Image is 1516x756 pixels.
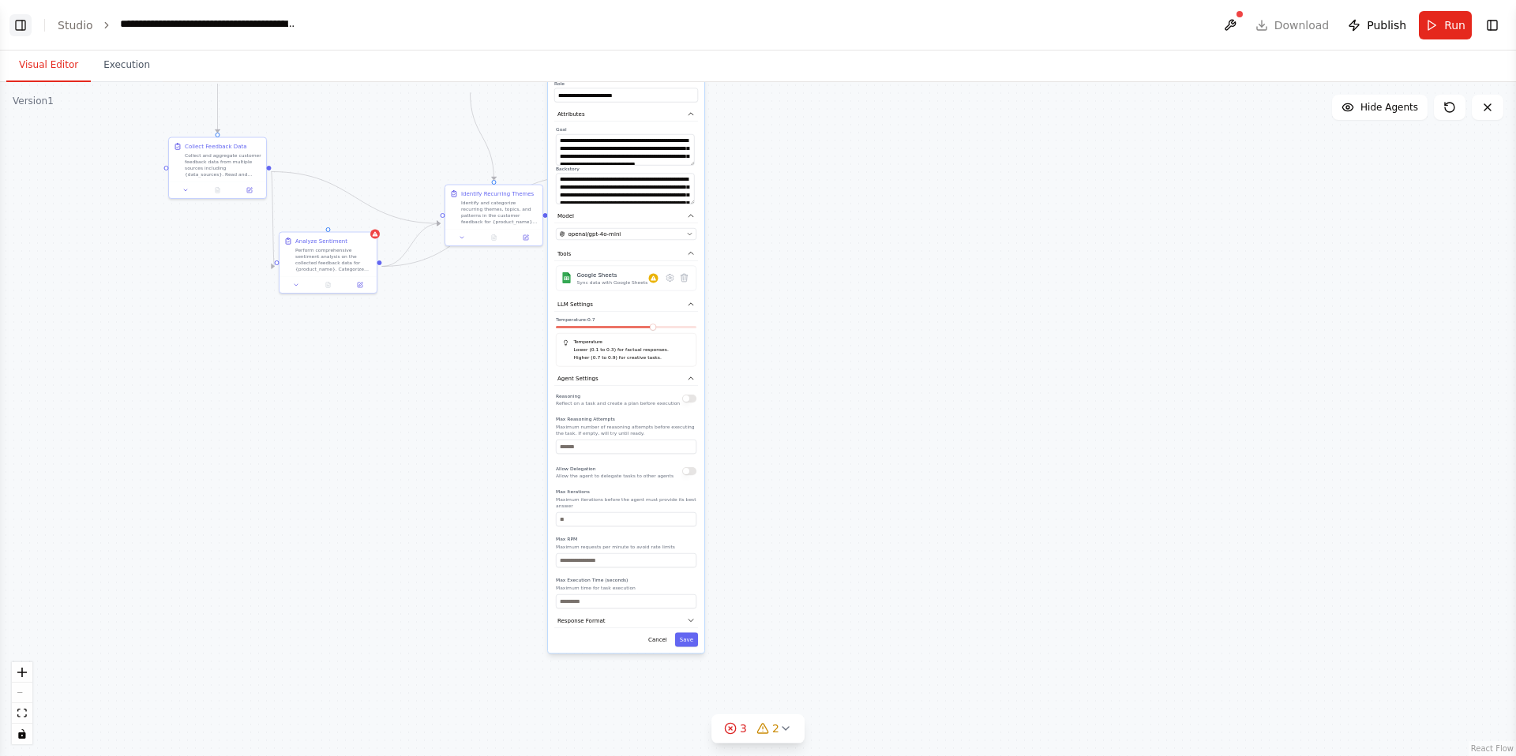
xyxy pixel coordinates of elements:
[557,212,574,220] span: Model
[556,400,680,406] p: Reflect on a task and create a plan before execution
[512,233,539,242] button: Open in side panel
[1332,95,1428,120] button: Hide Agents
[58,19,93,32] a: Studio
[675,633,698,647] button: Save
[467,92,498,180] g: Edge from 6aecd90e-d7fa-41e7-88d2-0f771836ac34 to 4c3a335c-c7be-4197-a629-09362c302433
[185,152,261,178] div: Collect and aggregate customer feedback data from multiple sources including {data_sources}. Read...
[1471,744,1514,753] a: React Flow attribution
[382,219,441,270] g: Edge from 7dbc5622-bc88-459d-8a23-b8eb19462dc6 to 4c3a335c-c7be-4197-a629-09362c302433
[577,279,648,286] div: Sync data with Google Sheets
[461,190,534,198] div: Identify Recurring Themes
[382,172,579,270] g: Edge from 7dbc5622-bc88-459d-8a23-b8eb19462dc6 to 7da8edf5-f364-4d70-8a0d-d89cd9447199
[557,375,599,383] span: Agent Settings
[568,230,621,238] span: openai/gpt-4o-mini
[185,143,246,151] div: Collect Feedback Data
[1419,11,1472,39] button: Run
[1444,17,1465,33] span: Run
[279,232,377,294] div: Analyze SentimentPerform comprehensive sentiment analysis on the collected feedback data for {pro...
[557,110,585,118] span: Attributes
[677,271,692,285] button: Delete tool
[556,536,696,542] label: Max RPM
[13,95,54,107] div: Version 1
[12,703,32,724] button: fit view
[445,185,543,246] div: Identify Recurring ThemesIdentify and categorize recurring themes, topics, and patterns in the cu...
[554,372,698,387] button: Agent Settings
[556,126,696,133] label: Goal
[554,80,698,87] label: Role
[556,544,696,550] p: Maximum requests per minute to avoid rate limits
[556,424,696,436] p: Maximum number of reasoning attempts before executing the task. If empty, will try until ready.
[574,354,690,361] p: Higher (0.7 to 0.9) for creative tasks.
[91,49,163,82] button: Execution
[477,233,510,242] button: No output available
[711,714,805,743] button: 32
[295,247,372,272] div: Perform comprehensive sentiment analysis on the collected feedback data for {product_name}. Categ...
[556,585,696,591] p: Maximum time for task execution
[556,416,696,422] label: Max Reasoning Attempts
[557,301,593,309] span: LLM Settings
[1367,17,1406,33] span: Publish
[347,280,373,290] button: Open in side panel
[12,662,32,744] div: React Flow controls
[267,168,280,271] g: Edge from 7fbb04e0-a833-4638-a53b-e6669166aa54 to 7dbc5622-bc88-459d-8a23-b8eb19462dc6
[556,496,696,509] p: Maximum iterations before the agent must provide its best answer
[168,137,267,200] div: Collect Feedback DataCollect and aggregate customer feedback data from multiple sources including...
[554,298,698,313] button: LLM Settings
[563,339,690,345] h5: Temperature
[577,271,648,279] div: Google Sheets
[1342,11,1413,39] button: Publish
[461,200,538,225] div: Identify and categorize recurring themes, topics, and patterns in the customer feedback for {prod...
[574,346,690,354] p: Lower (0.1 to 0.3) for factual responses.
[556,466,596,471] span: Allow Delegation
[557,249,571,257] span: Tools
[1481,14,1503,36] button: Show right sidebar
[214,84,222,133] g: Edge from 3b83e2ae-f49c-46be-9e72-8e1f6672b7e1 to 7fbb04e0-a833-4638-a53b-e6669166aa54
[311,280,344,290] button: No output available
[554,246,698,261] button: Tools
[1360,101,1418,114] span: Hide Agents
[554,107,698,122] button: Attributes
[6,49,91,82] button: Visual Editor
[12,724,32,744] button: toggle interactivity
[554,613,698,628] button: Response Format
[740,720,747,736] span: 3
[772,720,779,736] span: 2
[272,168,441,228] g: Edge from 7fbb04e0-a833-4638-a53b-e6669166aa54 to 4c3a335c-c7be-4197-a629-09362c302433
[556,473,674,479] p: Allow the agent to delegate tasks to other agents
[556,488,696,495] label: Max Iterations
[236,185,263,195] button: Open in side panel
[556,228,696,240] button: openai/gpt-4o-mini
[557,616,606,624] span: Response Format
[561,272,572,283] img: Google Sheets
[201,185,234,195] button: No output available
[644,633,672,647] button: Cancel
[554,209,698,224] button: Model
[556,165,696,171] label: Backstory
[58,16,298,34] nav: breadcrumb
[556,316,595,323] span: Temperature: 0.7
[12,662,32,683] button: zoom in
[9,14,32,36] button: Show left sidebar
[663,271,677,285] button: Configure tool
[556,577,696,583] label: Max Execution Time (seconds)
[295,238,347,245] div: Analyze Sentiment
[556,393,580,399] span: Reasoning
